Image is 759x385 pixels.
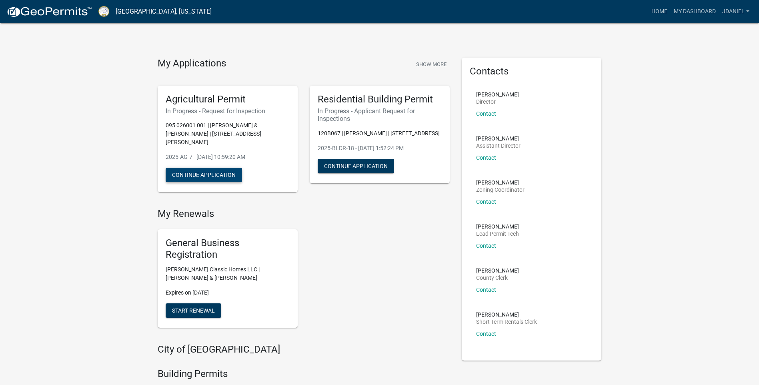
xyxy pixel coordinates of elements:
[166,265,290,282] p: [PERSON_NAME] Classic Homes LLC | [PERSON_NAME] & [PERSON_NAME]
[476,331,496,337] a: Contact
[648,4,671,19] a: Home
[671,4,719,19] a: My Dashboard
[318,159,394,173] button: Continue Application
[476,287,496,293] a: Contact
[413,58,450,71] button: Show More
[476,154,496,161] a: Contact
[166,107,290,115] h6: In Progress - Request for Inspection
[158,208,450,334] wm-registration-list-section: My Renewals
[318,107,442,122] h6: In Progress - Applicant Request for Inspections
[318,129,442,138] p: 120B067 | [PERSON_NAME] | [STREET_ADDRESS]
[476,99,519,104] p: Director
[470,66,594,77] h5: Contacts
[476,180,525,185] p: [PERSON_NAME]
[476,243,496,249] a: Contact
[476,319,537,325] p: Short Term Rentals Clerk
[476,136,521,141] p: [PERSON_NAME]
[166,289,290,297] p: Expires on [DATE]
[476,143,521,148] p: Assistant Director
[98,6,109,17] img: Putnam County, Georgia
[166,94,290,105] h5: Agricultural Permit
[719,4,753,19] a: Jdaniel
[476,110,496,117] a: Contact
[166,121,290,146] p: 095 026001 001 | [PERSON_NAME] & [PERSON_NAME] | [STREET_ADDRESS][PERSON_NAME]
[166,237,290,261] h5: General Business Registration
[476,199,496,205] a: Contact
[476,268,519,273] p: [PERSON_NAME]
[158,208,450,220] h4: My Renewals
[476,92,519,97] p: [PERSON_NAME]
[476,231,519,237] p: Lead Permit Tech
[318,144,442,152] p: 2025-BLDR-18 - [DATE] 1:52:24 PM
[476,275,519,281] p: County Clerk
[166,168,242,182] button: Continue Application
[166,153,290,161] p: 2025-AG-7 - [DATE] 10:59:20 AM
[476,224,519,229] p: [PERSON_NAME]
[476,312,537,317] p: [PERSON_NAME]
[318,94,442,105] h5: Residential Building Permit
[166,303,221,318] button: Start Renewal
[158,58,226,70] h4: My Applications
[158,368,450,380] h4: Building Permits
[476,187,525,192] p: Zoning Coordinator
[172,307,215,313] span: Start Renewal
[116,5,212,18] a: [GEOGRAPHIC_DATA], [US_STATE]
[158,344,450,355] h4: City of [GEOGRAPHIC_DATA]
